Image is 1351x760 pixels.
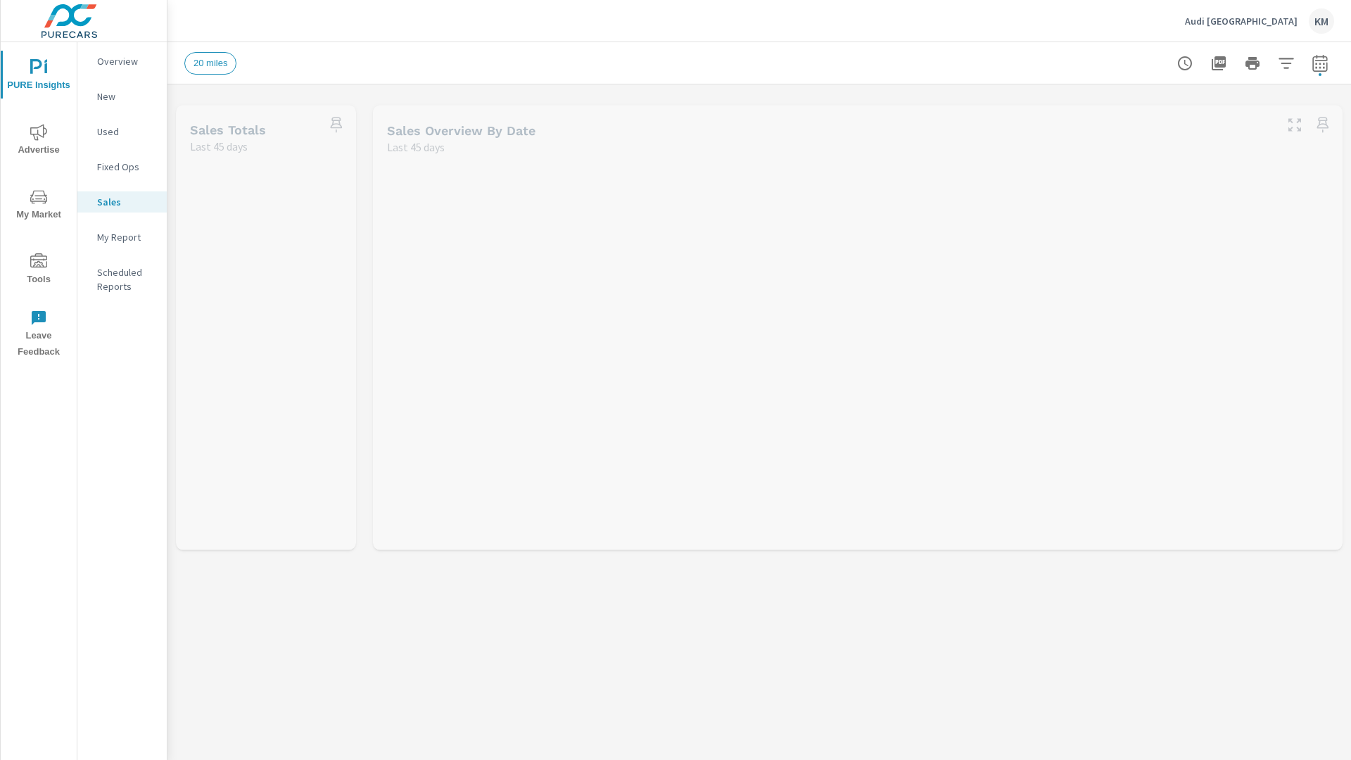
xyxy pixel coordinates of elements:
span: Tools [5,253,72,288]
span: PURE Insights [5,59,72,94]
h5: Sales Totals [190,122,266,137]
div: Scheduled Reports [77,262,167,297]
button: "Export Report to PDF" [1205,49,1233,77]
div: Sales [77,191,167,213]
div: KM [1309,8,1334,34]
span: My Market [5,189,72,223]
p: Audi [GEOGRAPHIC_DATA] [1185,15,1298,27]
p: New [97,89,156,103]
div: Used [77,121,167,142]
div: My Report [77,227,167,248]
p: My Report [97,230,156,244]
span: Save this to your personalized report [1312,114,1334,137]
div: Overview [77,51,167,72]
span: Advertise [5,124,72,158]
p: Last 45 days [387,139,445,156]
div: nav menu [1,42,77,366]
p: Scheduled Reports [97,265,156,293]
p: Fixed Ops [97,160,156,174]
button: Select Date Range [1306,49,1334,77]
span: 20 miles [185,58,236,68]
span: Leave Feedback [5,310,72,360]
div: New [77,86,167,107]
p: Used [97,125,156,139]
p: Overview [97,54,156,68]
button: Make Fullscreen [1283,114,1306,137]
p: Last 45 days [190,138,248,155]
div: Fixed Ops [77,156,167,177]
h5: Sales Overview By Date [387,123,535,138]
button: Print Report [1238,49,1267,77]
button: Apply Filters [1272,49,1300,77]
p: Sales [97,195,156,209]
span: Save this to your personalized report [325,113,348,136]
